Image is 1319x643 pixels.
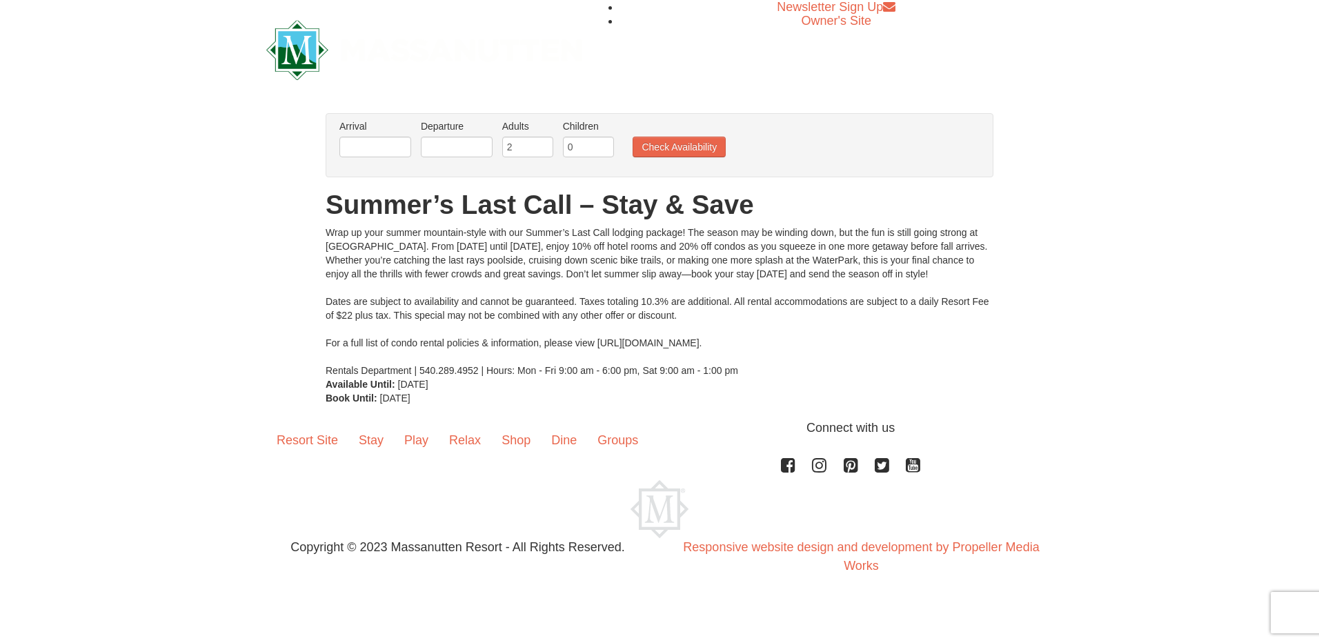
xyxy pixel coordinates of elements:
[631,480,688,538] img: Massanutten Resort Logo
[326,393,377,404] strong: Book Until:
[326,379,395,390] strong: Available Until:
[683,540,1039,573] a: Responsive website design and development by Propeller Media Works
[491,419,541,462] a: Shop
[266,32,582,64] a: Massanutten Resort
[380,393,410,404] span: [DATE]
[398,379,428,390] span: [DATE]
[541,419,587,462] a: Dine
[633,137,726,157] button: Check Availability
[587,419,648,462] a: Groups
[326,226,993,377] div: Wrap up your summer mountain-style with our Summer’s Last Call lodging package! The season may be...
[421,119,493,133] label: Departure
[256,538,659,557] p: Copyright © 2023 Massanutten Resort - All Rights Reserved.
[439,419,491,462] a: Relax
[394,419,439,462] a: Play
[266,20,582,80] img: Massanutten Resort Logo
[339,119,411,133] label: Arrival
[266,419,348,462] a: Resort Site
[326,191,993,219] h1: Summer’s Last Call – Stay & Save
[502,119,553,133] label: Adults
[802,14,871,28] a: Owner's Site
[348,419,394,462] a: Stay
[563,119,614,133] label: Children
[266,419,1053,437] p: Connect with us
